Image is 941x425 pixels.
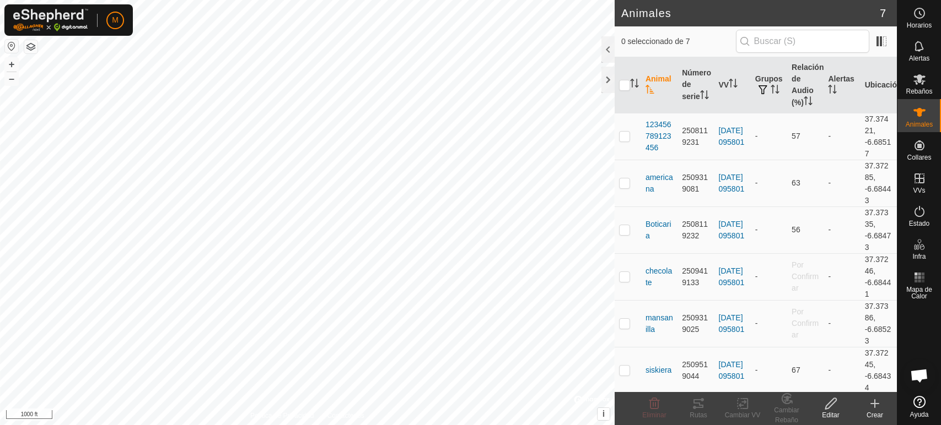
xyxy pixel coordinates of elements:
[682,359,709,382] div: 2509519044
[751,300,787,347] td: -
[646,86,654,95] p-sorticon: Activar para ordenar
[729,80,738,89] p-sorticon: Activar para ordenar
[621,7,880,20] h2: Animales
[751,347,787,394] td: -
[682,125,709,148] div: 2508119231
[906,121,933,128] span: Animales
[682,312,709,335] div: 2509319025
[861,206,897,253] td: 37.37335, -6.68473
[682,172,709,195] div: 2509319081
[906,88,932,95] span: Rebaños
[909,220,929,227] span: Estado
[824,253,860,300] td: -
[861,57,897,113] th: Ubicación
[861,160,897,206] td: 37.37285, -6.68443
[700,92,709,101] p-sorticon: Activar para ordenar
[804,98,813,107] p-sorticon: Activar para ordenar
[682,219,709,242] div: 2508119232
[677,57,714,113] th: Número de serie
[327,411,364,421] a: Contáctenos
[792,307,819,339] span: Por Confirmar
[907,22,932,29] span: Horarios
[809,410,853,420] div: Editar
[603,409,605,418] span: i
[646,312,673,335] span: mansanilla
[912,253,926,260] span: Infra
[5,72,18,85] button: –
[646,265,673,288] span: checolate
[828,86,837,95] p-sorticon: Activar para ordenar
[751,206,787,253] td: -
[787,57,824,113] th: Relación de Audio (%)
[646,119,673,154] span: 123456789123456
[913,187,925,194] span: VVs
[824,206,860,253] td: -
[621,36,736,47] span: 0 seleccionado de 7
[792,132,800,140] span: 57
[719,266,745,287] a: [DATE] 095801
[824,57,860,113] th: Alertas
[719,360,745,380] a: [DATE] 095801
[861,113,897,160] td: 37.37421, -6.68517
[598,408,610,420] button: i
[861,347,897,394] td: 37.37245, -6.68434
[907,154,931,161] span: Collares
[719,220,745,240] a: [DATE] 095801
[765,405,809,425] div: Cambiar Rebaño
[24,40,37,53] button: Capas del Mapa
[861,300,897,347] td: 37.37386, -6.68523
[910,411,929,418] span: Ayuda
[792,260,819,292] span: Por Confirmar
[13,9,88,31] img: Logo Gallagher
[909,55,929,62] span: Alertas
[751,113,787,160] td: -
[751,160,787,206] td: -
[5,58,18,71] button: +
[736,30,869,53] input: Buscar (S)
[824,160,860,206] td: -
[714,57,751,113] th: VV
[824,300,860,347] td: -
[5,40,18,53] button: Restablecer Mapa
[641,57,677,113] th: Animal
[861,253,897,300] td: 37.37246, -6.68441
[719,173,745,193] a: [DATE] 095801
[824,113,860,160] td: -
[719,313,745,334] a: [DATE] 095801
[824,347,860,394] td: -
[676,410,720,420] div: Rutas
[646,219,673,242] span: Boticaria
[792,178,800,187] span: 63
[751,57,787,113] th: Grupos
[720,410,765,420] div: Cambiar VV
[112,14,119,26] span: M
[751,253,787,300] td: -
[880,5,886,21] span: 7
[250,411,314,421] a: Política de Privacidad
[771,86,779,95] p-sorticon: Activar para ordenar
[897,391,941,422] a: Ayuda
[903,359,936,392] div: Otwarty czat
[642,411,666,419] span: Eliminar
[853,410,897,420] div: Crear
[646,364,671,376] span: siskiera
[792,225,800,234] span: 56
[900,286,938,299] span: Mapa de Calor
[792,366,800,374] span: 67
[646,172,673,195] span: americana
[719,126,745,146] a: [DATE] 095801
[630,80,639,89] p-sorticon: Activar para ordenar
[682,265,709,288] div: 2509419133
